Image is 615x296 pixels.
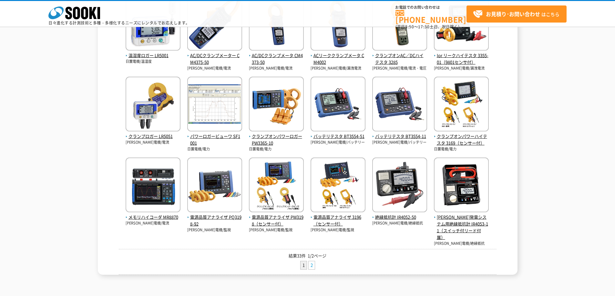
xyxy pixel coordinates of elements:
[126,127,180,140] a: クランプロガー LR5051
[249,52,304,66] span: AC/DCクランプメータ CM4373-50
[187,66,242,71] p: [PERSON_NAME]電機/電流
[311,140,365,145] p: [PERSON_NAME]電機/バッテリー
[372,221,427,226] p: [PERSON_NAME]電機/絶縁抵抗
[187,207,242,227] a: 電源品質アナライザ PQ3198-92
[466,5,567,23] a: お見積り･お問い合わせはこちら
[418,24,430,30] span: 17:30
[126,133,180,140] span: クランプロガー LR5051
[249,214,304,227] span: 電源品質アナライザ PW3198（センサー付）
[126,140,180,145] p: [PERSON_NAME]電機/電流
[434,147,489,152] p: 日置電機/電力
[187,147,242,152] p: 日置電機/電力
[119,253,497,259] p: 結果33件 1/2ページ
[434,46,489,66] a: Ior リークハイテスタ 3355-01（9801センサ付）
[311,227,365,233] p: [PERSON_NAME]電機/監視
[434,207,489,241] a: [PERSON_NAME]発電システム用絶縁抵抗計 IR4053-11（スイッチ付リード付属）
[372,158,427,214] img: IR4052-50
[126,214,180,221] span: メモリハイコーダ MR8870
[434,214,489,241] span: [PERSON_NAME]発電システム用絶縁抵抗計 IR4053-11（スイッチ付リード付属）
[395,10,466,23] a: [PHONE_NUMBER]
[434,158,489,214] img: IR4053-11（スイッチ付リード付属）
[249,207,304,227] a: 電源品質アナライザ PW3198（センサー付）
[249,66,304,71] p: [PERSON_NAME]電機/電流
[126,158,180,214] img: MR8870
[434,241,489,246] p: [PERSON_NAME]電機/絶縁抵抗
[434,77,489,133] img: 3169（センサー付）
[187,227,242,233] p: [PERSON_NAME]電機/監視
[372,77,427,133] img: BT3554-11
[249,77,304,133] img: PW3365-10
[187,77,242,133] img: SF1001
[372,52,427,66] span: クランプオンAC／DCハイテスタ 3285
[249,46,304,66] a: AC/DCクランプメータ CM4373-50
[372,140,427,145] p: [PERSON_NAME]電機/バッテリー
[311,127,365,140] a: バッテリテスタ BT3554-51
[126,52,180,59] span: 温湿度ロガー LR5001
[126,77,180,133] img: LR5051
[249,127,304,147] a: クランプオンパワーロガー PW3365-10
[187,46,242,66] a: AC/DCクランプメーター CM4375-50
[405,24,414,30] span: 8:50
[434,66,489,71] p: [PERSON_NAME]電機/漏洩電流
[372,66,427,71] p: [PERSON_NAME]電機/電流・電圧
[473,9,559,19] span: はこちら
[126,59,180,64] p: 日置電機/温湿度
[187,127,242,147] a: パワーロガービューワ SF1001
[187,214,242,227] span: 電源品質アナライザ PQ3198-92
[311,158,365,214] img: 3196（センサー付）
[311,46,365,66] a: ACリーククランプメータ CM4002
[372,133,427,140] span: バッテリテスタ BT3554-11
[311,52,365,66] span: ACリーククランプメータ CM4002
[372,127,427,140] a: バッテリテスタ BT3554-11
[249,158,304,214] img: PW3198（センサー付）
[311,214,365,227] span: 電源品質アナライザ 3196（センサー付）
[126,221,180,226] p: [PERSON_NAME]電機/電流
[434,127,489,147] a: クランプオンパワーハイテスタ 3169（センサー付）
[249,133,304,147] span: クランプオンパワーロガー PW3365-10
[126,207,180,221] a: メモリハイコーダ MR8870
[372,214,427,221] span: 絶縁抵抗計 IR4052-50
[126,46,180,59] a: 温湿度ロガー LR5001
[434,133,489,147] span: クランプオンパワーハイテスタ 3169（センサー付）
[249,147,304,152] p: 日置電機/電力
[311,66,365,71] p: [PERSON_NAME]電機/漏洩電流
[48,21,190,25] p: 日々進化する計測技術と多種・多様化するニーズにレンタルでお応えします。
[187,133,242,147] span: パワーロガービューワ SF1001
[395,5,466,9] span: お電話でのお問い合わせは
[300,261,307,270] li: 1
[309,261,315,269] a: 2
[372,207,427,221] a: 絶縁抵抗計 IR4052-50
[372,46,427,66] a: クランプオンAC／DCハイテスタ 3285
[311,77,365,133] img: BT3554-51
[311,207,365,227] a: 電源品質アナライザ 3196（センサー付）
[434,52,489,66] span: Ior リークハイテスタ 3355-01（9801センサ付）
[486,10,540,18] strong: お見積り･お問い合わせ
[187,52,242,66] span: AC/DCクランプメーター CM4375-50
[395,24,459,30] span: (平日 ～ 土日、祝日除く)
[249,227,304,233] p: [PERSON_NAME]電機/監視
[311,133,365,140] span: バッテリテスタ BT3554-51
[187,158,242,214] img: PQ3198-92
